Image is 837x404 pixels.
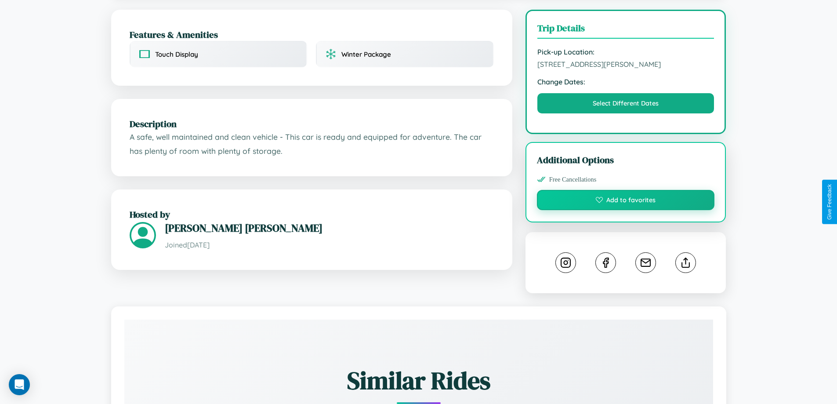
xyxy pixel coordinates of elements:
div: Open Intercom Messenger [9,374,30,395]
button: Select Different Dates [537,93,714,113]
h3: [PERSON_NAME] [PERSON_NAME] [165,221,494,235]
div: Give Feedback [826,184,833,220]
h2: Description [130,117,494,130]
strong: Pick-up Location: [537,47,714,56]
p: Joined [DATE] [165,239,494,251]
strong: Change Dates: [537,77,714,86]
h2: Hosted by [130,208,494,221]
h3: Trip Details [537,22,714,39]
h2: Similar Rides [155,364,682,397]
span: Free Cancellations [549,176,597,183]
h2: Features & Amenities [130,28,494,41]
button: Add to favorites [537,190,715,210]
span: Touch Display [155,50,198,58]
span: [STREET_ADDRESS][PERSON_NAME] [537,60,714,69]
p: A safe, well maintained and clean vehicle - This car is ready and equipped for adventure. The car... [130,130,494,158]
span: Winter Package [341,50,391,58]
h3: Additional Options [537,153,715,166]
